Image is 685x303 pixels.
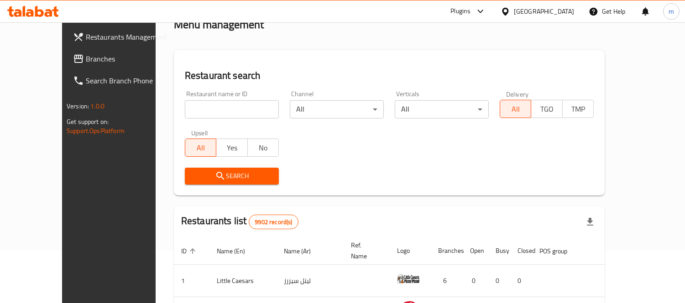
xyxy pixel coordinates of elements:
[397,267,420,290] img: Little Caesars
[174,265,209,297] td: 1
[67,125,125,137] a: Support.OpsPlatform
[86,75,169,86] span: Search Branch Phone
[579,211,601,233] div: Export file
[185,168,279,185] button: Search
[395,100,489,118] div: All
[531,100,562,118] button: TGO
[192,170,272,182] span: Search
[181,214,298,229] h2: Restaurants list
[390,237,431,265] th: Logo
[181,246,199,257] span: ID
[500,100,531,118] button: All
[216,139,247,157] button: Yes
[249,215,298,229] div: Total records count
[67,100,89,112] span: Version:
[450,6,471,17] div: Plugins
[463,265,488,297] td: 0
[562,100,594,118] button: TMP
[220,141,244,154] span: Yes
[669,6,674,16] span: m
[431,237,463,265] th: Branches
[463,237,488,265] th: Open
[539,246,579,257] span: POS group
[86,31,169,42] span: Restaurants Management
[209,265,277,297] td: Little Caesars
[185,100,279,118] input: Search for restaurant name or ID..
[510,265,532,297] td: 0
[217,246,257,257] span: Name (En)
[290,100,384,118] div: All
[67,116,109,128] span: Get support on:
[66,48,177,70] a: Branches
[249,218,298,226] span: 9902 record(s)
[431,265,463,297] td: 6
[488,265,510,297] td: 0
[185,139,216,157] button: All
[488,237,510,265] th: Busy
[66,26,177,48] a: Restaurants Management
[284,246,323,257] span: Name (Ar)
[247,139,279,157] button: No
[90,100,105,112] span: 1.0.0
[504,103,528,116] span: All
[506,91,529,97] label: Delivery
[277,265,344,297] td: ليتل سيزرز
[189,141,213,154] span: All
[510,237,532,265] th: Closed
[566,103,590,116] span: TMP
[86,53,169,64] span: Branches
[514,6,574,16] div: [GEOGRAPHIC_DATA]
[351,240,379,262] span: Ref. Name
[66,70,177,92] a: Search Branch Phone
[185,69,594,82] h2: Restaurant search
[174,17,264,32] h2: Menu management
[251,141,275,154] span: No
[191,129,208,136] label: Upsell
[535,103,559,116] span: TGO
